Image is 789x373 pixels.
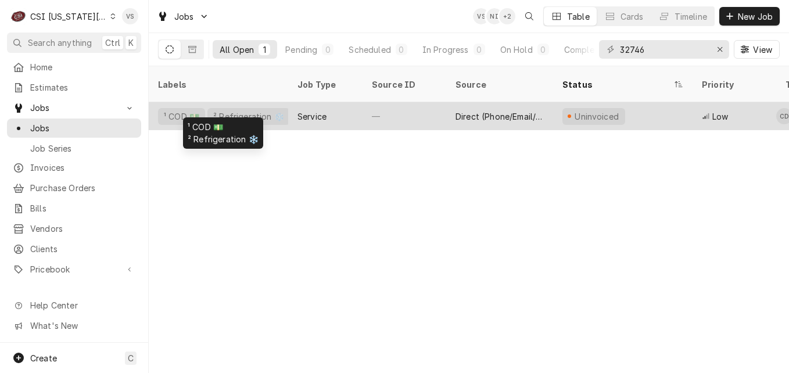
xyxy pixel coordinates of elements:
[7,239,141,259] a: Clients
[7,178,141,198] a: Purchase Orders
[486,8,503,24] div: NI
[540,44,547,56] div: 0
[122,8,138,24] div: VS
[30,10,107,23] div: CSI [US_STATE][GEOGRAPHIC_DATA]
[567,10,590,23] div: Table
[7,78,141,97] a: Estimates
[621,10,644,23] div: Cards
[30,299,134,311] span: Help Center
[734,40,780,59] button: View
[152,7,214,26] a: Go to Jobs
[573,110,621,123] div: Uninvoiced
[398,44,405,56] div: 0
[736,10,775,23] span: New Job
[30,142,135,155] span: Job Series
[30,243,135,255] span: Clients
[620,40,707,59] input: Keyword search
[30,223,135,235] span: Vendors
[10,8,27,24] div: C
[174,10,194,23] span: Jobs
[564,44,608,56] div: Completed
[7,98,141,117] a: Go to Jobs
[7,58,141,77] a: Home
[297,78,353,91] div: Job Type
[562,78,672,91] div: Status
[212,110,285,123] div: ² Refrigeration ❄️
[261,44,268,56] div: 1
[372,78,435,91] div: Source ID
[7,199,141,218] a: Bills
[751,44,774,56] span: View
[499,8,515,24] div: + 2
[476,44,483,56] div: 0
[30,102,118,114] span: Jobs
[324,44,331,56] div: 0
[7,139,141,158] a: Job Series
[712,110,728,123] span: Low
[7,316,141,335] a: Go to What's New
[28,37,92,49] span: Search anything
[7,119,141,138] a: Jobs
[719,7,780,26] button: New Job
[297,110,327,123] div: Service
[675,10,707,23] div: Timeline
[349,44,390,56] div: Scheduled
[105,37,120,49] span: Ctrl
[30,182,135,194] span: Purchase Orders
[158,78,279,91] div: Labels
[163,110,200,123] div: ¹ COD 💵
[486,8,503,24] div: Nate Ingram's Avatar
[285,44,317,56] div: Pending
[128,352,134,364] span: C
[7,219,141,238] a: Vendors
[30,202,135,214] span: Bills
[520,7,539,26] button: Open search
[711,40,729,59] button: Erase input
[220,44,254,56] div: All Open
[30,81,135,94] span: Estimates
[7,260,141,279] a: Go to Pricebook
[456,78,541,91] div: Source
[456,110,544,123] div: Direct (Phone/Email/etc.)
[702,78,765,91] div: Priority
[30,353,57,363] span: Create
[30,61,135,73] span: Home
[363,102,446,130] div: —
[7,296,141,315] a: Go to Help Center
[183,117,263,149] div: ¹ COD 💵 ² Refrigeration ❄️
[422,44,469,56] div: In Progress
[10,8,27,24] div: CSI Kansas City's Avatar
[473,8,489,24] div: VS
[30,263,118,275] span: Pricebook
[7,33,141,53] button: Search anythingCtrlK
[30,162,135,174] span: Invoices
[473,8,489,24] div: Vicky Stuesse's Avatar
[122,8,138,24] div: Vicky Stuesse's Avatar
[30,320,134,332] span: What's New
[7,158,141,177] a: Invoices
[500,44,533,56] div: On Hold
[128,37,134,49] span: K
[30,122,135,134] span: Jobs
